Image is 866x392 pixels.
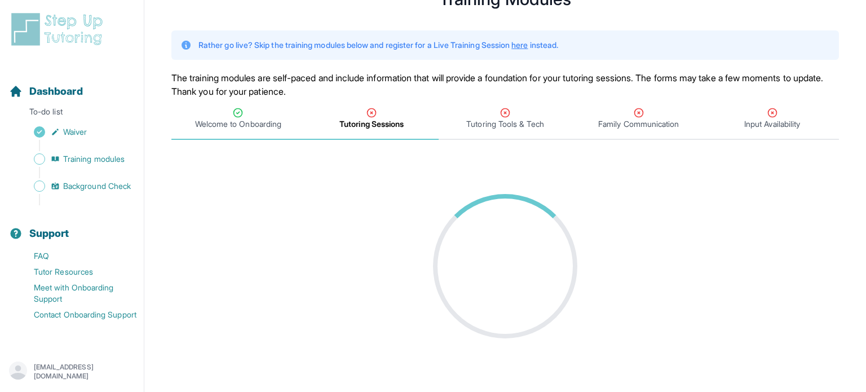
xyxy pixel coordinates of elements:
[195,118,281,130] span: Welcome to Onboarding
[171,71,839,98] p: The training modules are self-paced and include information that will provide a foundation for yo...
[63,153,125,165] span: Training modules
[198,39,558,51] p: Rather go live? Skip the training modules below and register for a Live Training Session instead.
[9,307,144,323] a: Contact Onboarding Support
[9,151,144,167] a: Training modules
[598,118,679,130] span: Family Communication
[466,118,544,130] span: Tutoring Tools & Tech
[5,208,139,246] button: Support
[29,226,69,241] span: Support
[9,280,144,307] a: Meet with Onboarding Support
[744,118,800,130] span: Input Availability
[9,124,144,140] a: Waiver
[63,126,87,138] span: Waiver
[9,83,83,99] a: Dashboard
[9,264,144,280] a: Tutor Resources
[63,180,131,192] span: Background Check
[34,363,135,381] p: [EMAIL_ADDRESS][DOMAIN_NAME]
[29,83,83,99] span: Dashboard
[5,65,139,104] button: Dashboard
[171,98,839,140] nav: Tabs
[9,362,135,382] button: [EMAIL_ADDRESS][DOMAIN_NAME]
[5,106,139,122] p: To-do list
[9,178,144,194] a: Background Check
[9,248,144,264] a: FAQ
[9,11,109,47] img: logo
[339,118,404,130] span: Tutoring Sessions
[511,40,528,50] a: here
